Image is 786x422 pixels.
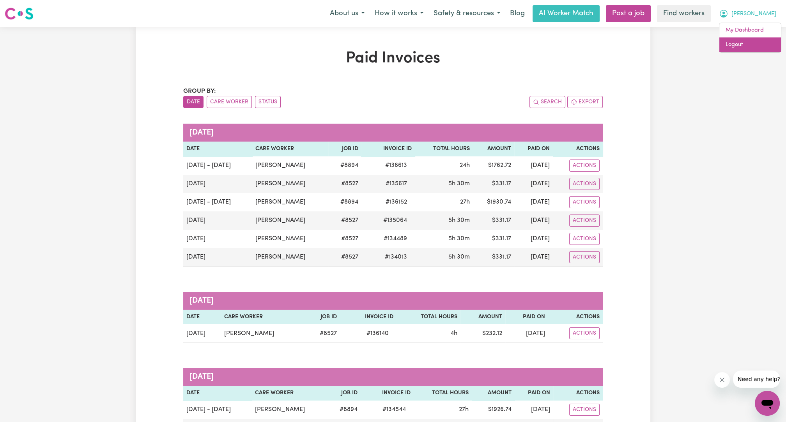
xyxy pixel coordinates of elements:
[719,23,781,38] a: My Dashboard
[514,230,553,248] td: [DATE]
[460,162,470,168] span: 24 hours
[183,310,221,324] th: Date
[473,211,514,230] td: $ 331.17
[328,193,361,211] td: # 8894
[719,23,781,53] div: My Account
[183,401,252,419] td: [DATE] - [DATE]
[183,292,603,310] caption: [DATE]
[505,310,548,324] th: Paid On
[328,386,361,401] th: Job ID
[414,386,472,401] th: Total Hours
[252,193,329,211] td: [PERSON_NAME]
[183,49,603,68] h1: Paid Invoices
[305,310,340,324] th: Job ID
[381,179,412,188] span: # 135617
[514,211,553,230] td: [DATE]
[362,329,393,338] span: # 136140
[207,96,252,108] button: sort invoices by care worker
[183,156,252,175] td: [DATE] - [DATE]
[397,310,460,324] th: Total Hours
[328,156,361,175] td: # 8894
[473,175,514,193] td: $ 331.17
[380,252,412,262] span: # 134013
[448,181,470,187] span: 5 hours 30 minutes
[361,386,414,401] th: Invoice ID
[252,211,329,230] td: [PERSON_NAME]
[548,310,603,324] th: Actions
[252,142,329,156] th: Care Worker
[361,142,414,156] th: Invoice ID
[328,230,361,248] td: # 8527
[514,175,553,193] td: [DATE]
[515,386,553,401] th: Paid On
[370,5,428,22] button: How it works
[221,310,305,324] th: Care Worker
[183,248,252,267] td: [DATE]
[553,386,603,401] th: Actions
[472,401,515,419] td: $ 1926.74
[460,324,505,343] td: $ 232.12
[379,216,412,225] span: # 135064
[340,310,397,324] th: Invoice ID
[328,211,361,230] td: # 8527
[252,248,329,267] td: [PERSON_NAME]
[460,310,505,324] th: Amount
[533,5,600,22] a: AI Worker Match
[5,7,34,21] img: Careseekers logo
[657,5,711,22] a: Find workers
[252,401,328,419] td: [PERSON_NAME]
[379,234,412,243] span: # 134489
[459,406,469,413] span: 27 hours
[567,96,603,108] button: Export
[473,142,514,156] th: Amount
[473,156,514,175] td: $ 1762.72
[514,193,553,211] td: [DATE]
[733,371,780,388] iframe: Message from company
[514,248,553,267] td: [DATE]
[473,230,514,248] td: $ 331.17
[515,401,553,419] td: [DATE]
[183,211,252,230] td: [DATE]
[5,5,47,12] span: Need any help?
[473,248,514,267] td: $ 331.17
[514,156,553,175] td: [DATE]
[183,230,252,248] td: [DATE]
[183,193,252,211] td: [DATE] - [DATE]
[460,199,470,205] span: 27 hours
[569,215,600,227] button: Actions
[183,88,216,94] span: Group by:
[450,330,457,337] span: 4 hours
[569,233,600,245] button: Actions
[731,10,776,18] span: [PERSON_NAME]
[505,324,548,343] td: [DATE]
[183,386,252,401] th: Date
[505,5,529,22] a: Blog
[183,142,252,156] th: Date
[553,142,603,156] th: Actions
[569,196,600,208] button: Actions
[448,217,470,223] span: 5 hours 30 minutes
[714,372,730,388] iframe: Close message
[255,96,281,108] button: sort invoices by paid status
[569,178,600,190] button: Actions
[183,324,221,343] td: [DATE]
[529,96,565,108] button: Search
[328,175,361,193] td: # 8527
[328,248,361,267] td: # 8527
[252,175,329,193] td: [PERSON_NAME]
[606,5,651,22] a: Post a job
[569,160,600,172] button: Actions
[415,142,473,156] th: Total Hours
[755,391,780,416] iframe: Button to launch messaging window
[719,37,781,52] a: Logout
[378,405,411,414] span: # 134544
[221,324,305,343] td: [PERSON_NAME]
[183,368,603,386] caption: [DATE]
[183,124,603,142] caption: [DATE]
[183,175,252,193] td: [DATE]
[569,327,600,339] button: Actions
[5,5,34,23] a: Careseekers logo
[428,5,505,22] button: Safety & resources
[183,96,204,108] button: sort invoices by date
[325,5,370,22] button: About us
